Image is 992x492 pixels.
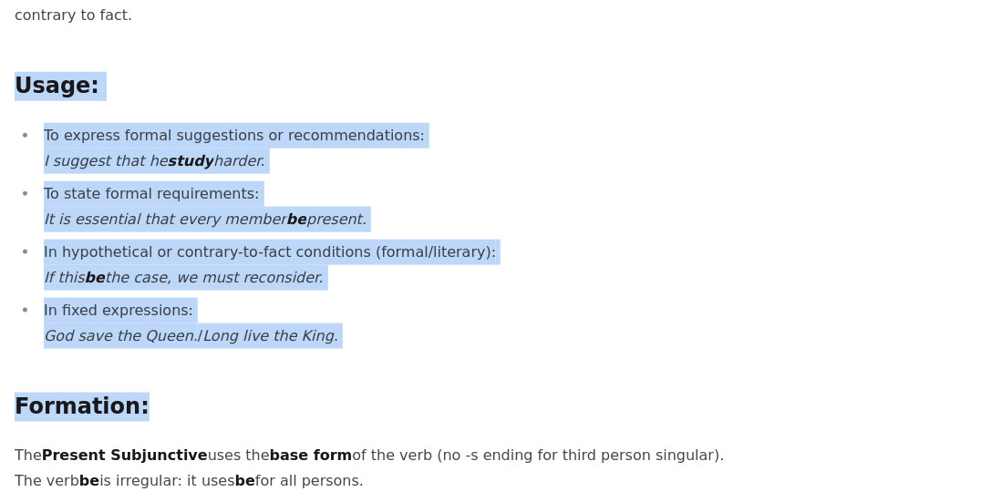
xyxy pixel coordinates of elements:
strong: Present Subjunctive [42,447,208,465]
li: In fixed expressions: / [38,298,977,349]
li: To state formal requirements: [38,181,977,232]
strong: be [286,210,306,228]
em: If this the case, we must reconsider. [44,269,323,286]
li: In hypothetical or contrary-to-fact conditions (formal/literary): [38,240,977,291]
strong: be [79,473,99,490]
h2: Formation: [15,393,977,422]
em: God save the Queen. [44,327,198,344]
em: Long live the King. [202,327,338,344]
em: I suggest that he harder. [44,152,265,169]
strong: be [235,473,255,490]
strong: be [85,269,105,286]
strong: base form [270,447,353,465]
em: It is essential that every member present. [44,210,367,228]
strong: study [168,152,213,169]
li: To express formal suggestions or recommendations: [38,123,977,174]
h2: Usage: [15,72,977,101]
